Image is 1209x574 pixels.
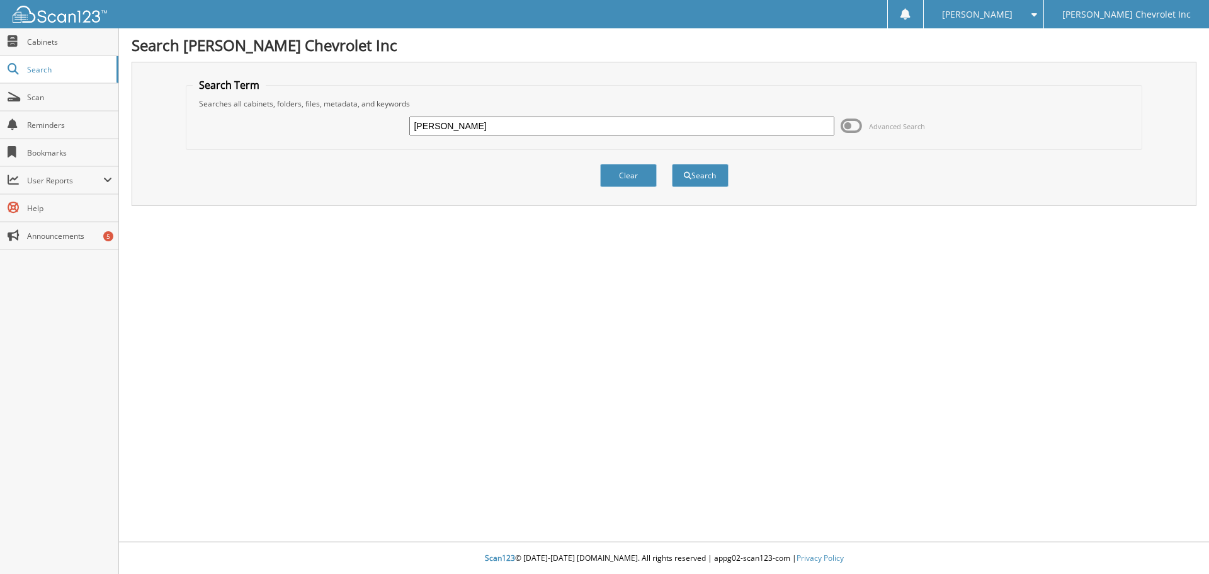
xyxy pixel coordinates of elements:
span: Announcements [27,231,112,241]
span: [PERSON_NAME] [942,11,1013,18]
span: Scan123 [485,553,515,563]
div: © [DATE]-[DATE] [DOMAIN_NAME]. All rights reserved | appg02-scan123-com | [119,543,1209,574]
legend: Search Term [193,78,266,92]
span: Advanced Search [869,122,925,131]
iframe: Chat Widget [1146,514,1209,574]
button: Clear [600,164,657,187]
h1: Search [PERSON_NAME] Chevrolet Inc [132,35,1196,55]
button: Search [672,164,729,187]
span: Search [27,64,110,75]
span: Help [27,203,112,214]
span: User Reports [27,175,103,186]
img: scan123-logo-white.svg [13,6,107,23]
div: Searches all cabinets, folders, files, metadata, and keywords [193,98,1136,109]
span: Reminders [27,120,112,130]
span: Cabinets [27,37,112,47]
div: 5 [103,231,113,241]
span: [PERSON_NAME] Chevrolet Inc [1062,11,1191,18]
a: Privacy Policy [797,553,844,563]
span: Scan [27,92,112,103]
span: Bookmarks [27,147,112,158]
